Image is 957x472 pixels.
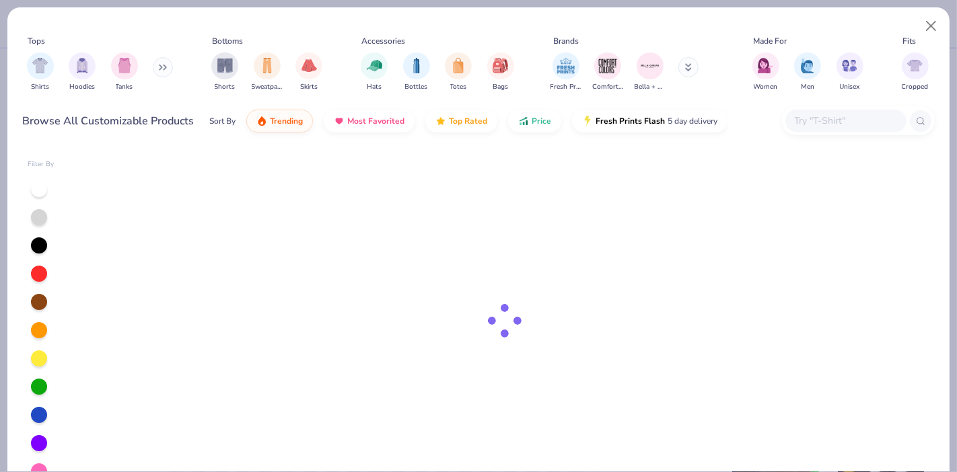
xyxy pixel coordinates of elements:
[211,52,238,92] button: filter button
[919,13,944,39] button: Close
[367,82,382,92] span: Hats
[837,52,863,92] div: filter for Unisex
[361,52,388,92] div: filter for Hats
[592,52,623,92] div: filter for Comfort Colors
[213,35,244,47] div: Bottoms
[635,52,666,92] div: filter for Bella + Canvas
[493,58,507,73] img: Bags Image
[209,115,236,127] div: Sort By
[361,52,388,92] button: filter button
[425,110,497,132] button: Top Rated
[592,82,623,92] span: Comfort Colors
[117,58,132,73] img: Tanks Image
[75,58,90,73] img: Hoodies Image
[445,52,472,92] div: filter for Totes
[582,116,593,126] img: flash.gif
[111,52,138,92] div: filter for Tanks
[793,113,897,128] input: Try "T-Shirt"
[551,82,581,92] span: Fresh Prints
[324,110,415,132] button: Most Favorited
[27,52,54,92] button: filter button
[445,52,472,92] button: filter button
[794,52,821,92] button: filter button
[668,114,717,129] span: 5 day delivery
[116,82,133,92] span: Tanks
[553,35,579,47] div: Brands
[754,82,778,92] span: Women
[592,52,623,92] button: filter button
[449,116,487,126] span: Top Rated
[758,58,773,73] img: Women Image
[31,82,49,92] span: Shirts
[217,58,233,73] img: Shorts Image
[252,52,283,92] div: filter for Sweatpants
[367,58,382,73] img: Hats Image
[551,52,581,92] button: filter button
[451,58,466,73] img: Totes Image
[532,116,551,126] span: Price
[572,110,728,132] button: Fresh Prints Flash5 day delivery
[598,56,618,76] img: Comfort Colors Image
[215,82,236,92] span: Shorts
[23,113,194,129] div: Browse All Customizable Products
[252,82,283,92] span: Sweatpants
[409,58,424,73] img: Bottles Image
[551,52,581,92] div: filter for Fresh Prints
[801,82,814,92] span: Men
[635,52,666,92] button: filter button
[211,52,238,92] div: filter for Shorts
[902,52,929,92] div: filter for Cropped
[28,159,55,169] div: Filter By
[32,58,48,73] img: Shirts Image
[246,110,313,132] button: Trending
[902,52,929,92] button: filter button
[295,52,322,92] button: filter button
[69,52,96,92] button: filter button
[508,110,561,132] button: Price
[450,82,467,92] span: Totes
[753,35,787,47] div: Made For
[405,82,428,92] span: Bottles
[487,52,514,92] div: filter for Bags
[69,52,96,92] div: filter for Hoodies
[902,35,916,47] div: Fits
[334,116,345,126] img: most_fav.gif
[794,52,821,92] div: filter for Men
[252,52,283,92] button: filter button
[493,82,508,92] span: Bags
[300,82,318,92] span: Skirts
[260,58,275,73] img: Sweatpants Image
[362,35,406,47] div: Accessories
[28,35,45,47] div: Tops
[347,116,404,126] span: Most Favorited
[635,82,666,92] span: Bella + Canvas
[487,52,514,92] button: filter button
[256,116,267,126] img: trending.gif
[270,116,303,126] span: Trending
[111,52,138,92] button: filter button
[907,58,923,73] img: Cropped Image
[69,82,95,92] span: Hoodies
[403,52,430,92] div: filter for Bottles
[752,52,779,92] button: filter button
[27,52,54,92] div: filter for Shirts
[640,56,660,76] img: Bella + Canvas Image
[837,52,863,92] button: filter button
[403,52,430,92] button: filter button
[295,52,322,92] div: filter for Skirts
[840,82,860,92] span: Unisex
[435,116,446,126] img: TopRated.gif
[800,58,815,73] img: Men Image
[902,82,929,92] span: Cropped
[556,56,576,76] img: Fresh Prints Image
[842,58,857,73] img: Unisex Image
[752,52,779,92] div: filter for Women
[302,58,317,73] img: Skirts Image
[596,116,665,126] span: Fresh Prints Flash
